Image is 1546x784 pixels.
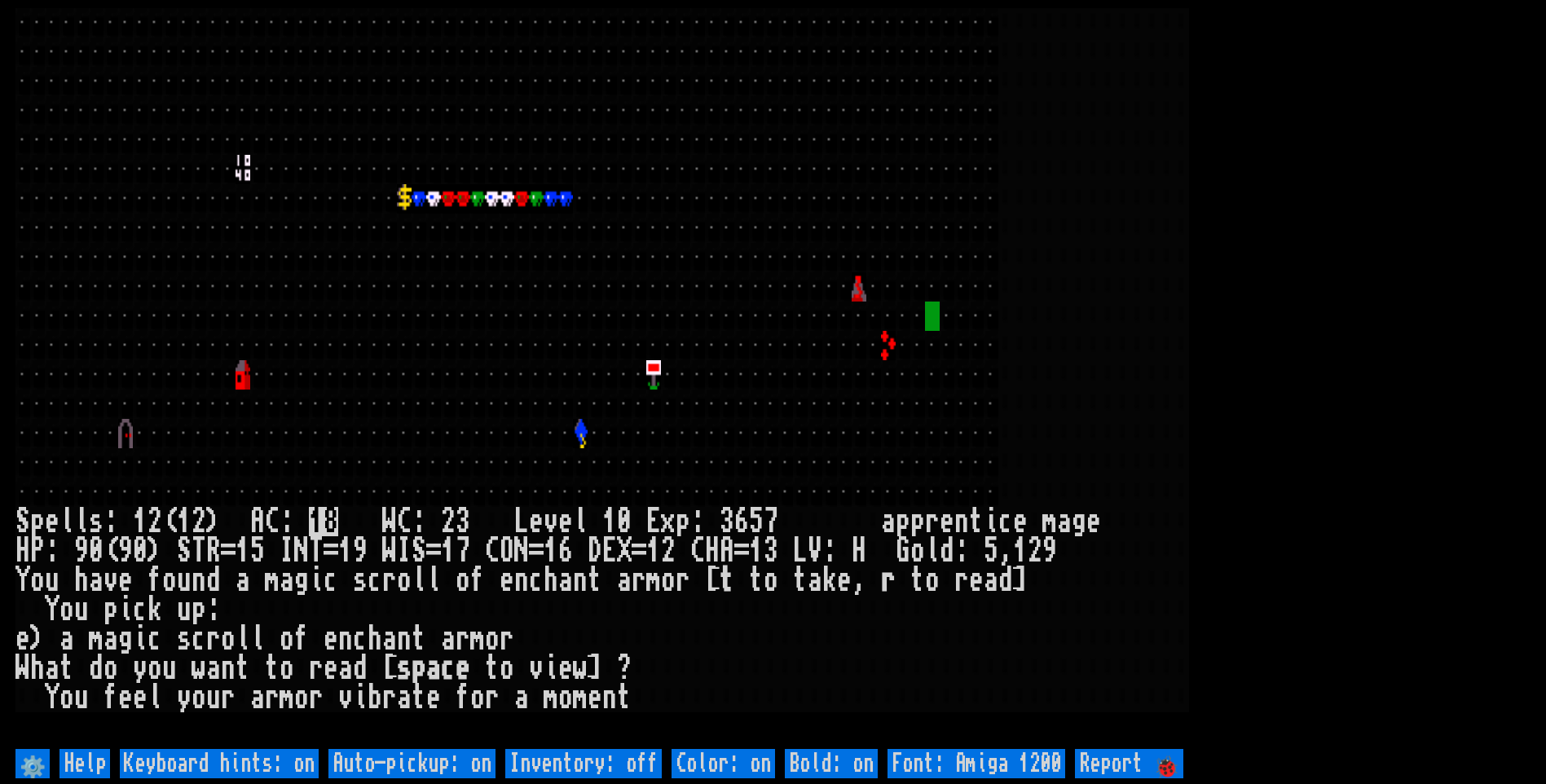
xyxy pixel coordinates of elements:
div: a [59,624,74,654]
div: a [617,566,632,595]
div: u [74,683,89,712]
div: 3 [456,507,470,536]
div: p [896,507,910,536]
div: T [309,536,324,566]
div: i [309,566,324,595]
div: Y [45,683,59,712]
div: 9 [353,536,368,566]
div: v [529,654,544,683]
input: Bold: on [785,749,878,778]
div: t [793,566,808,595]
div: o [221,624,236,654]
div: e [118,683,133,712]
div: x [661,507,676,536]
div: ? [617,654,632,683]
mark: 8 [324,507,338,536]
div: p [104,595,118,624]
div: p [910,507,925,536]
div: , [852,566,866,595]
div: a [280,566,294,595]
input: Keyboard hints: on [120,749,319,778]
div: S [15,507,30,536]
div: o [500,654,514,683]
div: : [104,507,118,536]
div: : [954,536,969,566]
div: t [720,566,734,595]
div: a [441,624,456,654]
div: a [397,683,412,712]
div: i [353,683,368,712]
div: m [280,683,294,712]
div: 1 [441,536,456,566]
div: o [485,624,500,654]
div: : [45,536,59,566]
div: r [632,566,646,595]
div: l [74,507,89,536]
div: m [544,683,558,712]
div: r [500,624,514,654]
div: 3 [720,507,734,536]
div: V [808,536,822,566]
div: a [45,654,59,683]
div: Y [15,566,30,595]
div: e [133,683,148,712]
div: N [294,536,309,566]
div: C [397,507,412,536]
div: t [969,507,984,536]
div: e [558,654,573,683]
div: H [852,536,866,566]
div: 2 [1028,536,1042,566]
div: a [236,566,250,595]
div: 5 [749,507,764,536]
div: f [294,624,309,654]
div: l [59,507,74,536]
div: ) [206,507,221,536]
div: I [280,536,294,566]
div: e [45,507,59,536]
div: : [280,507,294,536]
div: T [192,536,206,566]
div: f [470,566,485,595]
div: n [192,566,206,595]
div: 1 [177,507,192,536]
input: Inventory: off [505,749,662,778]
div: m [470,624,485,654]
div: c [324,566,338,595]
div: o [558,683,573,712]
div: Y [45,595,59,624]
div: n [397,624,412,654]
div: ( [104,536,118,566]
div: c [133,595,148,624]
div: l [426,566,441,595]
div: X [617,536,632,566]
input: ⚙️ [15,749,50,778]
div: r [206,624,221,654]
div: 5 [984,536,998,566]
div: t [236,654,250,683]
div: A [720,536,734,566]
div: o [30,566,45,595]
div: g [1072,507,1086,536]
input: Auto-pickup: on [328,749,496,778]
div: 0 [617,507,632,536]
div: 2 [192,507,206,536]
div: n [954,507,969,536]
div: e [1013,507,1028,536]
div: W [382,536,397,566]
div: N [514,536,529,566]
div: v [338,683,353,712]
div: 9 [118,536,133,566]
div: o [910,536,925,566]
div: 6 [734,507,749,536]
div: e [969,566,984,595]
div: e [426,683,441,712]
div: a [1057,507,1072,536]
div: l [925,536,940,566]
div: e [588,683,602,712]
div: 0 [89,536,104,566]
div: e [837,566,852,595]
div: 2 [148,507,162,536]
div: a [338,654,353,683]
div: 1 [602,507,617,536]
div: c [529,566,544,595]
